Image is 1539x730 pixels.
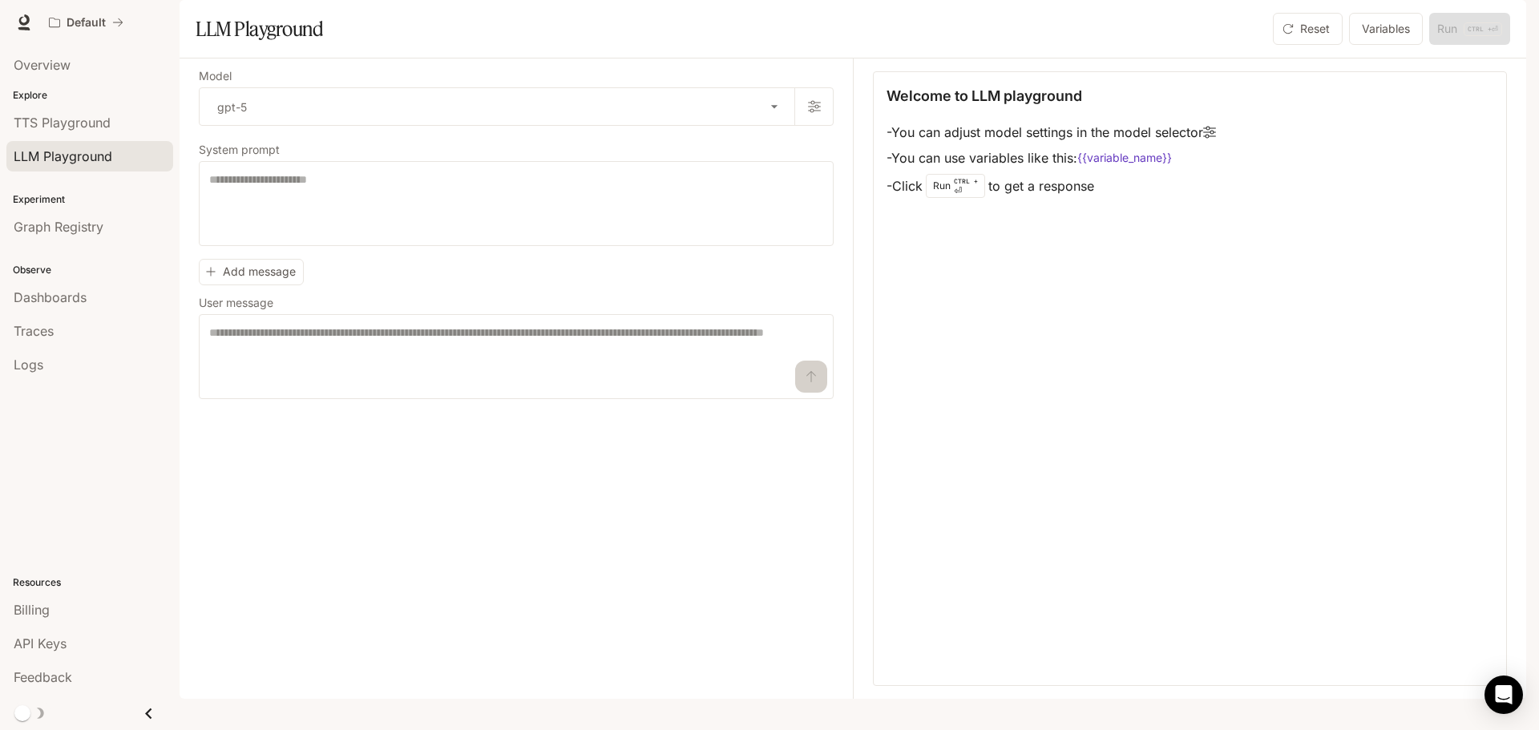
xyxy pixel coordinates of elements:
code: {{variable_name}} [1077,150,1172,166]
p: gpt-5 [217,99,247,115]
div: Open Intercom Messenger [1484,676,1523,714]
li: - You can use variables like this: [887,145,1216,171]
div: gpt-5 [200,88,794,125]
li: - Click to get a response [887,171,1216,201]
button: Variables [1349,13,1423,45]
button: Add message [199,259,304,285]
p: ⏎ [954,176,978,196]
p: CTRL + [954,176,978,186]
h1: LLM Playground [196,13,323,45]
p: Welcome to LLM playground [887,85,1082,107]
button: Reset [1273,13,1343,45]
p: Default [67,16,106,30]
button: All workspaces [42,6,131,38]
p: System prompt [199,144,280,155]
div: Run [926,174,985,198]
li: - You can adjust model settings in the model selector [887,119,1216,145]
p: Model [199,71,232,82]
p: User message [199,297,273,309]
